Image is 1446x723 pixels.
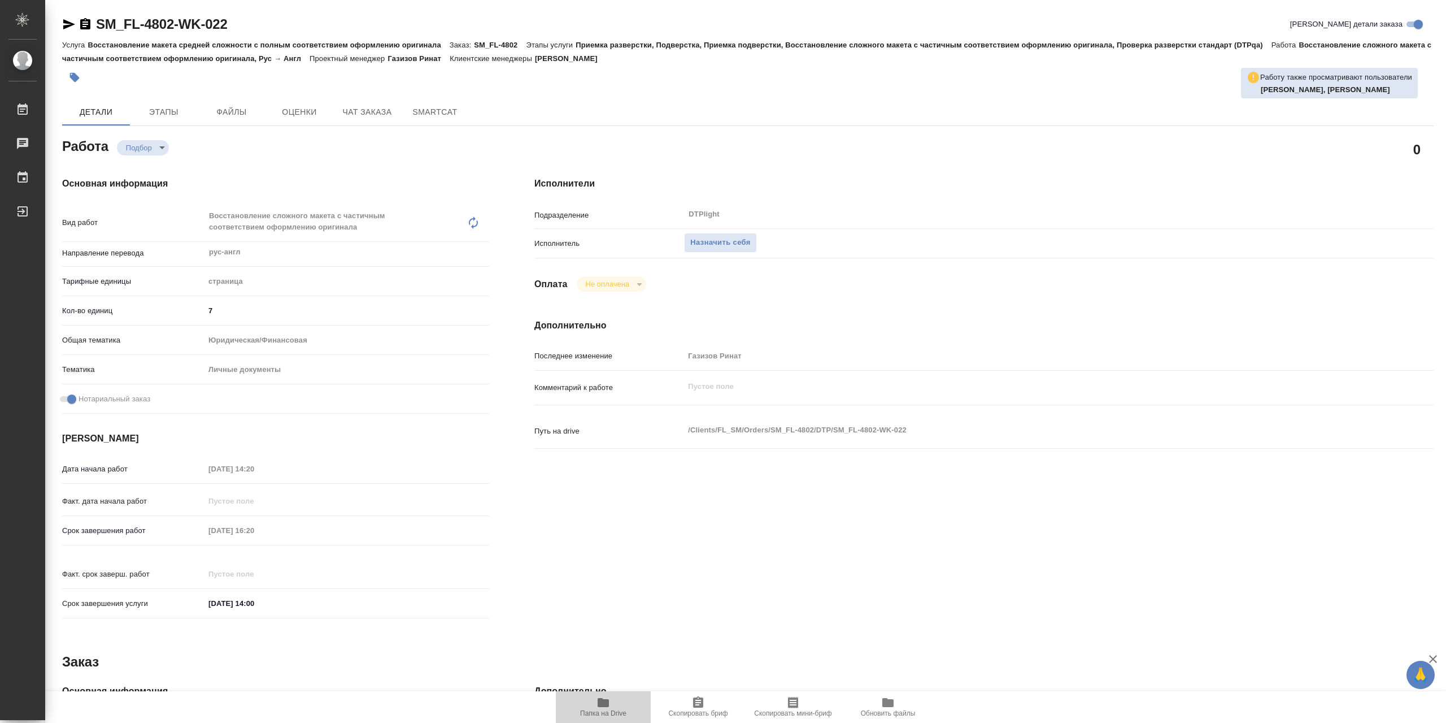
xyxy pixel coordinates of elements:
[62,496,204,507] p: Факт. дата начала работ
[668,709,728,717] span: Скопировать бриф
[534,278,568,291] h4: Оплата
[96,16,228,32] a: SM_FL-4802-WK-022
[204,360,489,379] div: Личные документы
[62,41,88,49] p: Услуга
[62,525,204,536] p: Срок завершения работ
[62,217,204,228] p: Вид работ
[62,18,76,31] button: Скопировать ссылку для ЯМессенджера
[1271,41,1299,49] p: Работа
[580,709,626,717] span: Папка на Drive
[272,105,326,119] span: Оценки
[62,432,489,445] h4: [PERSON_NAME]
[556,691,651,723] button: Папка на Drive
[62,65,87,90] button: Добавить тэг
[1260,72,1412,83] p: Работу также просматривают пользователи
[1290,19,1403,30] span: [PERSON_NAME] детали заказа
[204,595,303,612] input: ✎ Введи что-нибудь
[534,350,684,362] p: Последнее изменение
[387,54,450,63] p: Газизов Ринат
[79,393,150,405] span: Нотариальный заказ
[684,233,756,253] button: Назначить себя
[79,18,92,31] button: Скопировать ссылку
[62,177,489,191] h4: Основная информация
[62,364,204,375] p: Тематика
[474,41,526,49] p: SM_FL-4802
[684,421,1358,440] textarea: /Clients/FL_SM/Orders/SM_FL-4802/DTP/SM_FL-4802-WK-022
[754,709,831,717] span: Скопировать мини-бриф
[534,426,684,437] p: Путь на drive
[204,105,259,119] span: Файлы
[204,272,489,291] div: страница
[69,105,123,119] span: Детали
[62,569,204,580] p: Факт. срок заверш. работ
[746,691,840,723] button: Скопировать мини-бриф
[450,54,535,63] p: Клиентские менеджеры
[204,461,303,477] input: Пустое поле
[204,302,489,319] input: ✎ Введи что-нибудь
[204,522,303,539] input: Пустое поле
[204,493,303,509] input: Пустое поле
[577,276,646,292] div: Подбор
[684,348,1358,364] input: Пустое поле
[582,279,633,289] button: Не оплачена
[137,105,191,119] span: Этапы
[534,238,684,249] p: Исполнитель
[1406,661,1435,689] button: 🙏
[651,691,746,723] button: Скопировать бриф
[576,41,1271,49] p: Приемка разверстки, Подверстка, Приемка подверстки, Восстановление сложного макета с частичным со...
[340,105,394,119] span: Чат заказа
[62,135,108,155] h2: Работа
[534,319,1434,332] h4: Дополнительно
[534,382,684,393] p: Комментарий к работе
[534,177,1434,191] h4: Исполнители
[310,54,387,63] p: Проектный менеджер
[62,598,204,609] p: Срок завершения услуги
[526,41,576,49] p: Этапы услуги
[62,335,204,346] p: Общая тематика
[1413,140,1421,159] h2: 0
[62,685,489,698] h4: Основная информация
[690,236,750,249] span: Назначить себя
[62,248,204,259] p: Направление перевода
[861,709,916,717] span: Обновить файлы
[204,566,303,582] input: Пустое поле
[535,54,606,63] p: [PERSON_NAME]
[840,691,935,723] button: Обновить файлы
[88,41,449,49] p: Восстановление макета средней сложности с полным соответствием оформлению оригинала
[62,305,204,317] p: Кол-во единиц
[123,143,155,153] button: Подбор
[117,140,169,155] div: Подбор
[1411,663,1430,687] span: 🙏
[62,276,204,287] p: Тарифные единицы
[62,653,99,671] h2: Заказ
[1261,85,1390,94] b: [PERSON_NAME], [PERSON_NAME]
[408,105,462,119] span: SmartCat
[450,41,474,49] p: Заказ:
[1261,84,1412,96] p: Архипова Екатерина, Ямковенко Вера
[62,464,204,475] p: Дата начала работ
[534,685,1434,698] h4: Дополнительно
[534,210,684,221] p: Подразделение
[204,331,489,350] div: Юридическая/Финансовая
